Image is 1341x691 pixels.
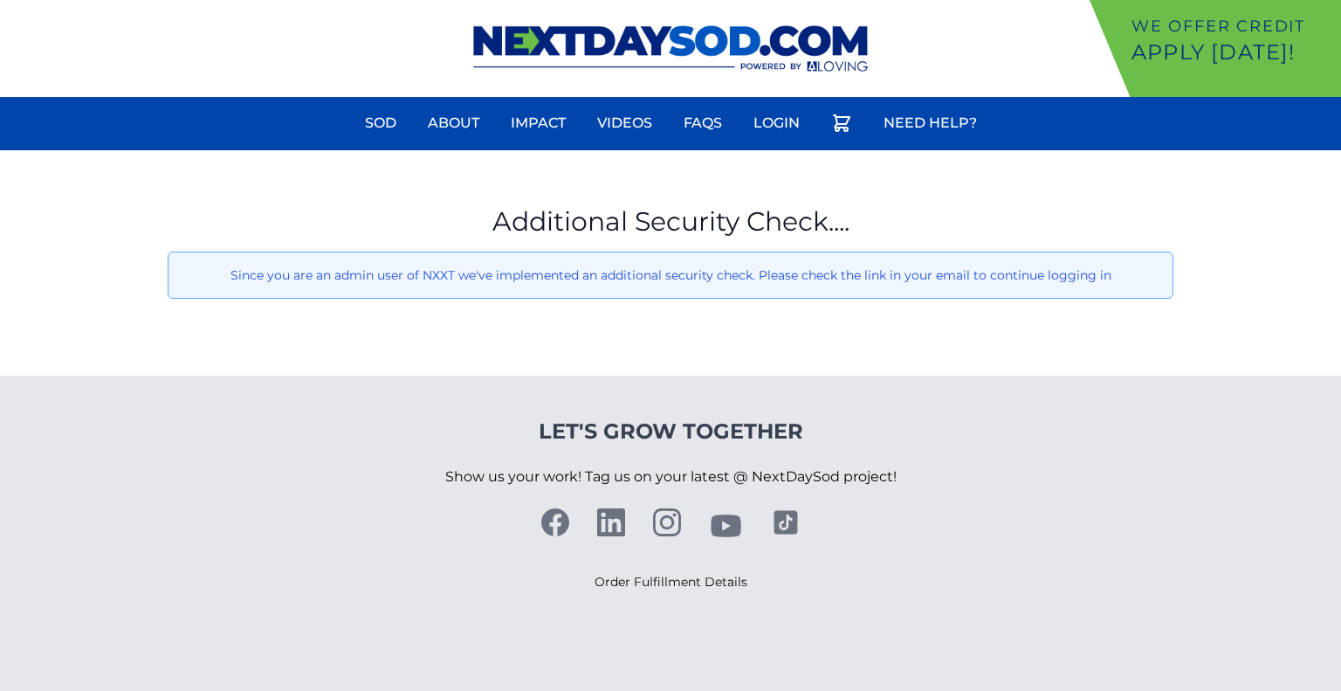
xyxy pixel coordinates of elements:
p: We offer Credit [1131,14,1334,38]
p: Since you are an admin user of NXXT we've implemented an additional security check. Please check ... [182,266,1159,284]
a: Need Help? [873,102,987,144]
h4: Let's Grow Together [445,418,897,446]
a: Login [743,102,810,144]
a: Videos [587,102,663,144]
a: Order Fulfillment Details [595,574,747,590]
a: About [417,102,490,144]
h1: Additional Security Check.... [168,206,1173,238]
a: Sod [354,102,407,144]
p: Show us your work! Tag us on your latest @ NextDaySod project! [445,446,897,508]
a: Impact [500,102,576,144]
a: FAQs [673,102,732,144]
p: Apply [DATE]! [1131,38,1334,66]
